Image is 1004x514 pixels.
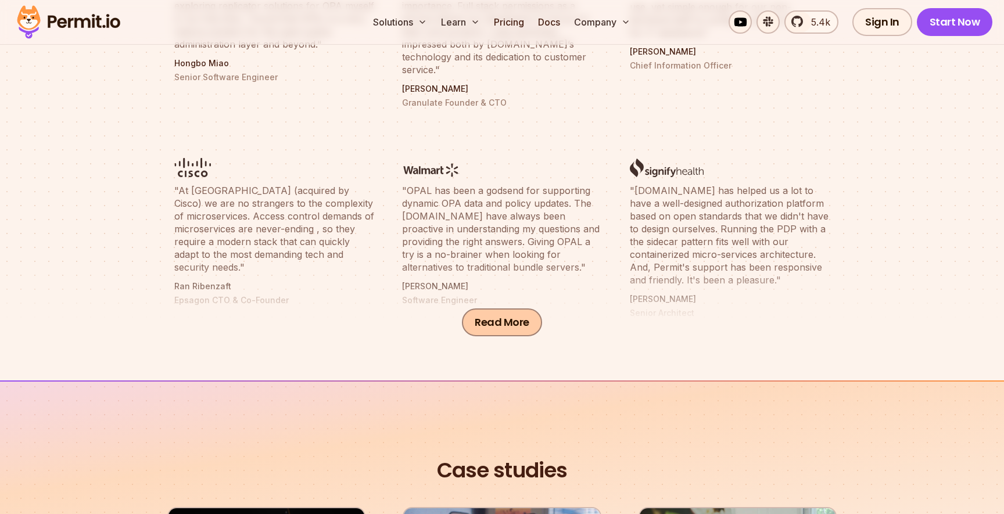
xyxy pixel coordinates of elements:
button: Company [569,10,635,34]
img: logo [402,163,461,177]
p: [PERSON_NAME] [402,83,602,95]
a: Sign In [852,8,912,36]
button: Solutions [368,10,432,34]
p: [PERSON_NAME] [630,46,830,57]
p: Granulate Founder & CTO [402,97,602,109]
button: Learn [436,10,485,34]
img: logo [174,158,211,177]
a: Start Now [917,8,993,36]
blockquote: "At [GEOGRAPHIC_DATA] (acquired by Cisco) we are no strangers to the complexity of microservices.... [174,184,374,274]
p: Senior Software Engineer [174,71,374,83]
blockquote: "OPAL has been a godsend for supporting dynamic OPA data and policy updates. The [DOMAIN_NAME] ha... [402,184,602,274]
a: 5.4k [784,10,838,34]
p: Chief Information Officer [630,60,830,71]
button: Read More [462,308,542,336]
h2: Case studies [167,455,837,486]
a: Pricing [489,10,529,34]
img: Permit logo [12,2,125,42]
p: Hongbo Miao [174,57,374,69]
blockquote: "[DOMAIN_NAME] has helped us a lot to have a well-designed authorization platform based on open s... [630,184,830,286]
img: logo [630,158,704,177]
a: Docs [533,10,565,34]
span: 5.4k [804,15,830,29]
